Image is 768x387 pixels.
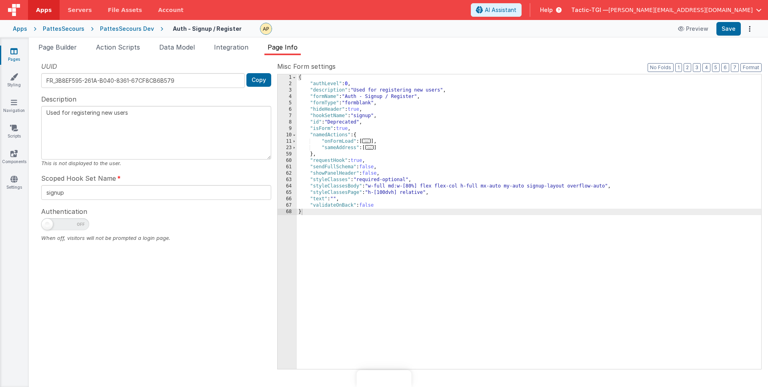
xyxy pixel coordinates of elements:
[471,3,522,17] button: AI Assistant
[41,160,271,167] div: This is not displayed to the user.
[278,209,297,215] div: 68
[673,22,713,35] button: Preview
[362,139,371,143] span: ...
[278,151,297,158] div: 59
[214,43,248,51] span: Integration
[159,43,195,51] span: Data Model
[108,6,142,14] span: File Assets
[13,25,27,33] div: Apps
[648,63,674,72] button: No Folds
[357,370,412,387] iframe: Marker.io feedback button
[278,202,297,209] div: 67
[173,26,242,32] h4: Auth - Signup / Register
[278,164,297,170] div: 61
[260,23,272,34] img: c78abd8586fb0502950fd3f28e86ae42
[43,25,84,33] div: PattesSecours
[41,234,271,242] div: When off, visitors will not be prompted a login page.
[41,207,87,216] span: Authentication
[278,170,297,177] div: 62
[278,145,297,151] div: 23
[278,81,297,87] div: 2
[278,74,297,81] div: 1
[278,190,297,196] div: 65
[571,6,608,14] span: Tactic-TGI —
[744,23,755,34] button: Options
[278,94,297,100] div: 4
[268,43,298,51] span: Page Info
[740,63,762,72] button: Format
[41,174,116,183] span: Scoped Hook Set Name
[96,43,140,51] span: Action Scripts
[278,138,297,145] div: 11
[277,62,336,71] span: Misc Form settings
[721,63,729,72] button: 6
[41,62,57,71] span: UUID
[278,196,297,202] div: 66
[278,183,297,190] div: 64
[365,145,374,150] span: ...
[571,6,762,14] button: Tactic-TGI — [PERSON_NAME][EMAIL_ADDRESS][DOMAIN_NAME]
[278,158,297,164] div: 60
[100,25,154,33] div: PattesSecours Dev
[278,126,297,132] div: 9
[278,132,297,138] div: 10
[278,119,297,126] div: 8
[278,106,297,113] div: 6
[68,6,92,14] span: Servers
[608,6,753,14] span: [PERSON_NAME][EMAIL_ADDRESS][DOMAIN_NAME]
[712,63,720,72] button: 5
[278,87,297,94] div: 3
[693,63,701,72] button: 3
[278,113,297,119] div: 7
[540,6,553,14] span: Help
[731,63,739,72] button: 7
[278,177,297,183] div: 63
[278,100,297,106] div: 5
[684,63,691,72] button: 2
[41,94,76,104] span: Description
[702,63,710,72] button: 4
[36,6,52,14] span: Apps
[485,6,516,14] span: AI Assistant
[716,22,741,36] button: Save
[246,73,271,87] button: Copy
[38,43,77,51] span: Page Builder
[675,63,682,72] button: 1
